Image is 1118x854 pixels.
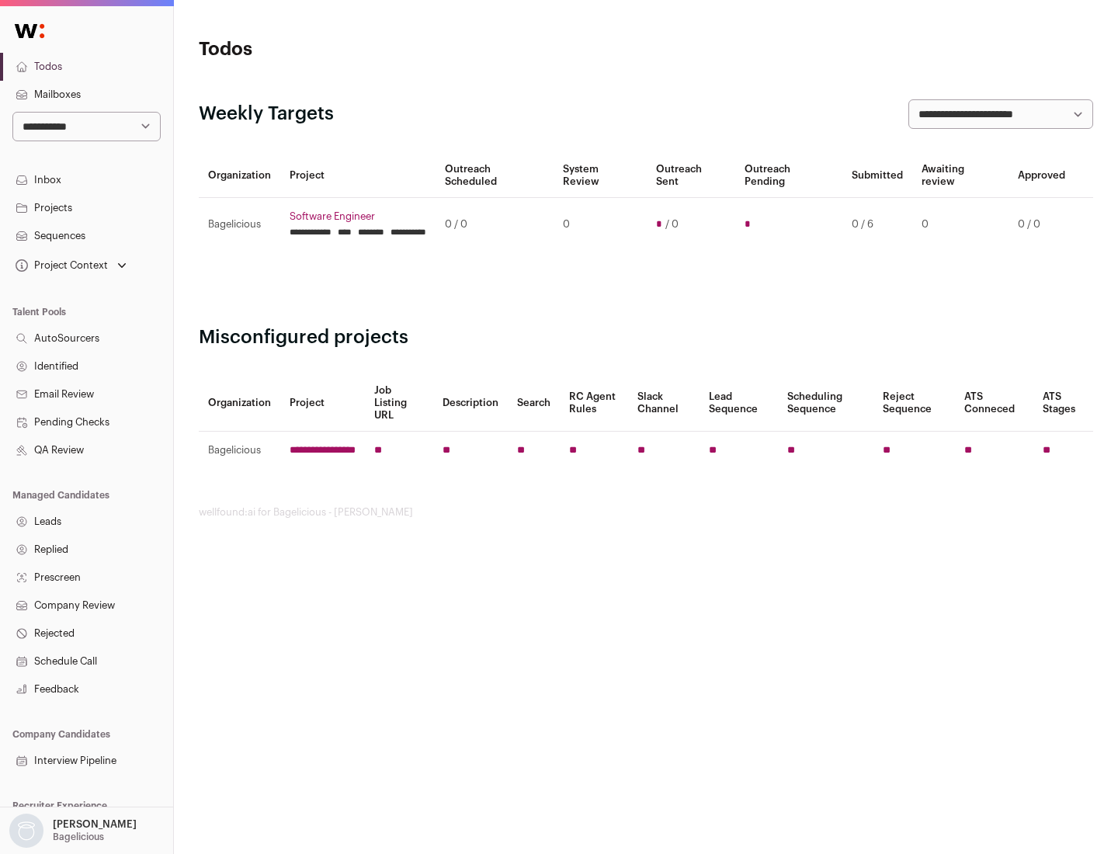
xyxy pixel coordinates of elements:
[12,259,108,272] div: Project Context
[628,375,700,432] th: Slack Channel
[436,154,554,198] th: Outreach Scheduled
[53,818,137,831] p: [PERSON_NAME]
[290,210,426,223] a: Software Engineer
[554,154,646,198] th: System Review
[6,16,53,47] img: Wellfound
[6,814,140,848] button: Open dropdown
[842,198,912,252] td: 0 / 6
[199,432,280,470] td: Bagelicious
[778,375,873,432] th: Scheduling Sequence
[912,198,1009,252] td: 0
[365,375,433,432] th: Job Listing URL
[1009,154,1075,198] th: Approved
[665,218,679,231] span: / 0
[700,375,778,432] th: Lead Sequence
[433,375,508,432] th: Description
[508,375,560,432] th: Search
[560,375,627,432] th: RC Agent Rules
[842,154,912,198] th: Submitted
[735,154,842,198] th: Outreach Pending
[1033,375,1093,432] th: ATS Stages
[199,102,334,127] h2: Weekly Targets
[280,154,436,198] th: Project
[199,37,497,62] h1: Todos
[9,814,43,848] img: nopic.png
[1009,198,1075,252] td: 0 / 0
[12,255,130,276] button: Open dropdown
[199,154,280,198] th: Organization
[199,325,1093,350] h2: Misconfigured projects
[280,375,365,432] th: Project
[647,154,736,198] th: Outreach Sent
[554,198,646,252] td: 0
[199,375,280,432] th: Organization
[912,154,1009,198] th: Awaiting review
[199,198,280,252] td: Bagelicious
[436,198,554,252] td: 0 / 0
[873,375,956,432] th: Reject Sequence
[955,375,1033,432] th: ATS Conneced
[199,506,1093,519] footer: wellfound:ai for Bagelicious - [PERSON_NAME]
[53,831,104,843] p: Bagelicious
